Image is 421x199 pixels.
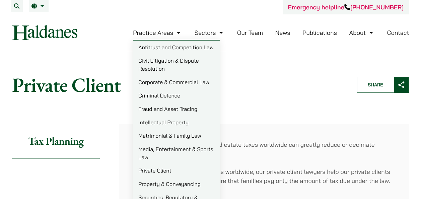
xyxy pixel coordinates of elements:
[135,167,393,185] p: Working with leading specialists worldwide, our private client lawyers help our private clients a...
[133,142,220,164] a: Media, Entertainment & Sports Law
[387,29,409,37] a: Contact
[133,129,220,142] a: Matrimonial & Family Law
[237,29,263,37] a: Our Team
[133,116,220,129] a: Intellectual Property
[133,102,220,116] a: Fraud and Asset Tracing
[133,177,220,191] a: Property & Conveyancing
[133,29,182,37] a: Practice Areas
[288,3,404,11] a: Emergency helpline[PHONE_NUMBER]
[133,54,220,75] a: Civil Litigation & Dispute Resolution
[135,140,393,158] p: Income, capital, wealth, gift and estate taxes worldwide can greatly reduce or decimate family we...
[357,77,394,92] span: Share
[275,29,290,37] a: News
[195,29,225,37] a: Sectors
[133,89,220,102] a: Criminal Defence
[12,73,345,97] h1: Private Client
[133,164,220,177] a: Private Client
[133,75,220,89] a: Corporate & Commercial Law
[349,29,374,37] a: About
[12,124,100,158] h2: Tax Planning
[12,25,77,40] img: Logo of Haldanes
[357,77,409,93] button: Share
[133,41,220,54] a: Antitrust and Competition Law
[31,3,46,9] a: EN
[302,29,337,37] a: Publications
